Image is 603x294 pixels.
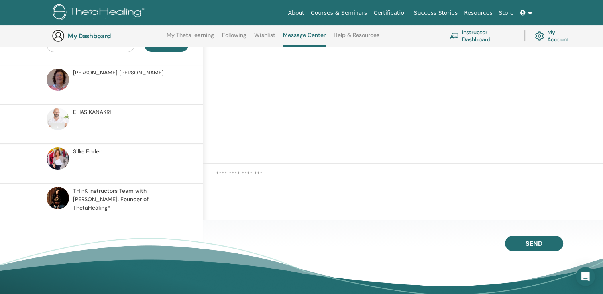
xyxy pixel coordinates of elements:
a: Wishlist [254,32,275,45]
a: Following [222,32,246,45]
h3: My Dashboard [68,32,147,40]
a: Message Center [283,32,326,47]
a: About [285,6,307,20]
a: Resources [461,6,496,20]
img: default.jpg [47,187,69,209]
img: cog.svg [535,29,544,43]
button: Send [505,236,563,251]
img: default.jpg [47,147,69,170]
img: logo.png [53,4,148,22]
a: Help & Resources [334,32,379,45]
span: THInK Instructors Team with [PERSON_NAME], Founder of ThetaHealing® [73,187,186,212]
a: Store [496,6,517,20]
span: Send [526,239,542,248]
a: My ThetaLearning [167,32,214,45]
a: My Account [535,27,577,45]
a: Certification [370,6,411,20]
img: generic-user-icon.jpg [52,29,65,42]
img: default.jpg [47,69,69,91]
a: Courses & Seminars [308,6,371,20]
a: Success Stories [411,6,461,20]
span: Silke Ender [73,147,101,156]
span: [PERSON_NAME] [PERSON_NAME] [73,69,164,77]
img: chalkboard-teacher.svg [450,33,459,39]
a: Instructor Dashboard [450,27,515,45]
div: Open Intercom Messenger [576,267,595,286]
span: ELIAS KANAKRI [73,108,111,116]
img: default.jpg [47,108,69,130]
